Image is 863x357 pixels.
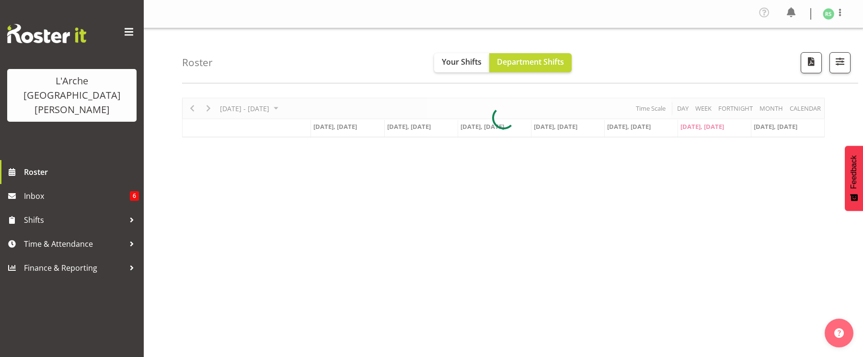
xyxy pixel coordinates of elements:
[24,261,125,275] span: Finance & Reporting
[182,57,213,68] h4: Roster
[489,53,572,72] button: Department Shifts
[130,191,139,201] span: 6
[801,52,822,73] button: Download a PDF of the roster according to the set date range.
[497,57,564,67] span: Department Shifts
[24,213,125,227] span: Shifts
[434,53,489,72] button: Your Shifts
[24,237,125,251] span: Time & Attendance
[845,146,863,211] button: Feedback - Show survey
[17,74,127,117] div: L'Arche [GEOGRAPHIC_DATA][PERSON_NAME]
[7,24,86,43] img: Rosterit website logo
[442,57,482,67] span: Your Shifts
[850,155,858,189] span: Feedback
[834,328,844,338] img: help-xxl-2.png
[823,8,834,20] img: rosin-smith3381.jpg
[829,52,851,73] button: Filter Shifts
[24,189,130,203] span: Inbox
[24,165,139,179] span: Roster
